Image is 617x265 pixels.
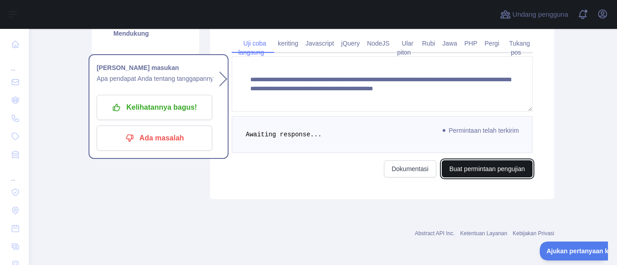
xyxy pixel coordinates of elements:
a: Ketentuan Layanan [460,230,507,237]
a: Dokumentasi [384,160,436,177]
font: jQuery [341,40,360,47]
font: Permintaan telah terkirim [449,127,519,134]
font: Tukang pos [509,40,530,56]
font: keriting [278,40,298,47]
a: Mendukung [103,23,188,43]
font: Undang pengguna [513,10,568,18]
font: Apa pendapat Anda tentang tanggapannya? [97,75,220,82]
iframe: Alihkan Dukungan Pelanggan [540,242,608,260]
font: Jawa [442,40,457,47]
button: Undang pengguna [498,7,570,22]
a: Abstract API Inc. [415,230,455,237]
font: Javascript [305,40,334,47]
a: Kebijakan Privasi [513,230,554,237]
font: ... [11,176,15,182]
font: Uji coba langsung [238,40,266,56]
font: Ajukan pertanyaan kepada kami [7,6,103,13]
font: Dokumentasi [392,165,429,172]
font: Ular piton [397,40,413,56]
button: Buat permintaan pengujian [442,160,533,177]
font: Rubi [422,40,435,47]
font: Pergi [485,40,500,47]
font: NodeJS [367,40,390,47]
font: Mendukung [113,30,149,37]
font: ... [11,65,15,72]
span: Awaiting response... [246,131,322,138]
font: Buat permintaan pengujian [449,165,525,172]
font: PHP [464,40,477,47]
